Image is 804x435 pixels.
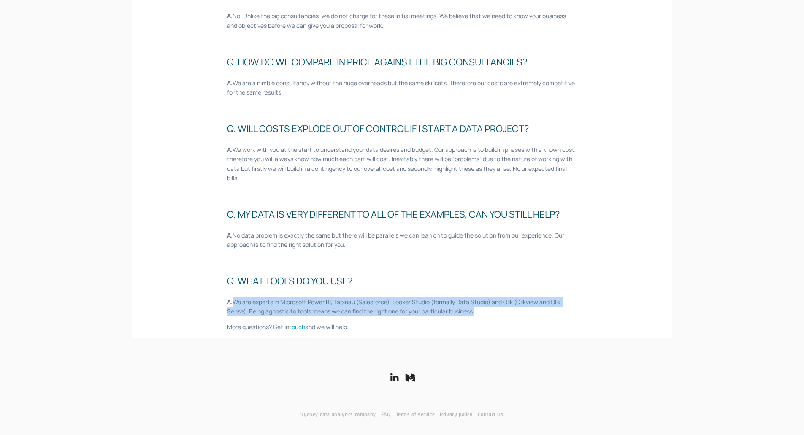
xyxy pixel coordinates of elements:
p: No. Unlike the big consultancies, we do not charge for these initial meetings. We believe that we... [227,11,577,30]
a: touch [289,323,305,332]
a: Sydney data analytics company [300,410,381,419]
p: We are experts in Microsoft Power BI, Tableau (Salesforce), Looker Studio (formally Data Studio) ... [227,297,577,316]
strong: A. [227,79,233,87]
a: Terms of service [396,410,440,419]
strong: A. [227,12,233,20]
a: FAQ [381,410,396,419]
p: More questions? Get in and we will help. [227,322,577,332]
h3: Q. HOW DO WE COMPARE IN PRICE AGAINST THE BIG CONSULTANCIES? [227,55,577,69]
h3: Q. WHAT TOOLS DO YOU USE? [227,274,577,288]
h3: Q. MY DATA IS VERY DIFFERENT TO ALL OF THE EXAMPLES, CAN YOU STILL HELP? [227,208,577,222]
strong: A. [227,146,233,154]
p: We are a nimble consultancy without the huge overheads but the same skillsets. Therefore our cost... [227,78,577,97]
p: We work with you at the start to understand your data desires and budget. Our approach is to buil... [227,145,577,183]
a: Contact us [478,410,509,419]
strong: A. [227,298,233,306]
strong: A. [227,231,233,239]
h3: Q. WILL COSTS EXPLODE OUT OF CONTROL IF I START A DATA PROJECT? [227,122,577,136]
p: No data problem is exactly the same but there will be parallels we can lean on to guide the solut... [227,231,577,250]
a: LinkedIn [389,373,399,383]
a: Privacy policy [440,410,477,419]
a: Medium [405,373,415,383]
